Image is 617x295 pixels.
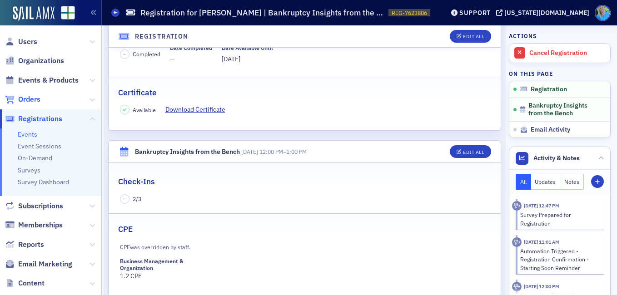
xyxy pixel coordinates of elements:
[5,278,45,288] a: Content
[18,56,64,66] span: Organizations
[222,44,273,51] div: Date Available Until
[18,201,63,211] span: Subscriptions
[5,37,37,47] a: Users
[463,34,484,39] div: Edit All
[520,247,598,272] div: Automation Triggered - Registration Confirmation - Starting Soon Reminder
[5,94,40,104] a: Orders
[509,44,610,63] a: Cancel Registration
[5,259,72,269] a: Email Marketing
[512,237,522,247] div: Activity
[512,201,522,211] div: Activity
[120,258,205,281] div: 1.2 CPE
[133,106,156,114] span: Available
[509,69,611,78] h4: On this page
[241,148,307,155] span: –
[5,240,44,250] a: Reports
[560,174,584,190] button: Notes
[135,147,240,157] div: Bankruptcy Insights from the Bench
[120,258,205,272] div: Business Management & Organization
[524,202,559,209] time: 9/18/2025 12:47 PM
[529,49,606,57] div: Cancel Registration
[118,87,157,98] h2: Certificate
[135,32,189,41] h4: Registration
[5,114,62,124] a: Registrations
[531,85,567,93] span: Registration
[459,9,491,17] div: Support
[509,32,537,40] h4: Actions
[450,145,491,158] button: Edit All
[286,148,307,155] time: 1:00 PM
[504,9,589,17] div: [US_STATE][DOMAIN_NAME]
[5,75,79,85] a: Events & Products
[18,278,45,288] span: Content
[165,105,232,114] a: Download Certificate
[55,6,75,21] a: View Homepage
[5,220,63,230] a: Memberships
[450,30,491,43] button: Edit All
[259,148,283,155] time: 12:00 PM
[531,126,570,134] span: Email Activity
[123,196,126,202] span: –
[18,142,61,150] a: Event Sessions
[140,7,384,18] h1: Registration for [PERSON_NAME] | Bankruptcy Insights from the Bench
[5,56,64,66] a: Organizations
[241,148,258,155] span: [DATE]
[524,283,559,290] time: 9/17/2025 12:00 PM
[18,114,62,124] span: Registrations
[528,102,598,118] span: Bankruptcy Insights from the Bench
[18,154,52,162] a: On-Demand
[18,259,72,269] span: Email Marketing
[512,282,522,291] div: Activity
[18,130,37,138] a: Events
[18,37,37,47] span: Users
[531,174,561,190] button: Updates
[61,6,75,20] img: SailAMX
[496,10,592,16] button: [US_STATE][DOMAIN_NAME]
[170,54,212,64] span: —
[463,150,484,155] div: Edit All
[13,6,55,21] img: SailAMX
[533,153,580,163] span: Activity & Notes
[118,176,155,187] h2: Check-Ins
[516,174,531,190] button: All
[595,5,611,21] span: Profile
[392,9,427,17] span: REG-7623806
[18,240,44,250] span: Reports
[18,178,69,186] a: Survey Dashboard
[222,55,240,63] span: [DATE]
[5,201,63,211] a: Subscriptions
[133,195,141,203] span: 2 / 3
[18,220,63,230] span: Memberships
[18,94,40,104] span: Orders
[524,239,559,245] time: 9/18/2025 11:01 AM
[520,211,598,227] div: Survey Prepared for Registration
[18,166,40,174] a: Surveys
[170,44,212,51] div: Date Completed
[118,223,133,235] h2: CPE
[120,241,425,251] div: CPE was overridden by staff.
[18,75,79,85] span: Events & Products
[133,50,160,58] span: Completed
[123,51,126,57] span: –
